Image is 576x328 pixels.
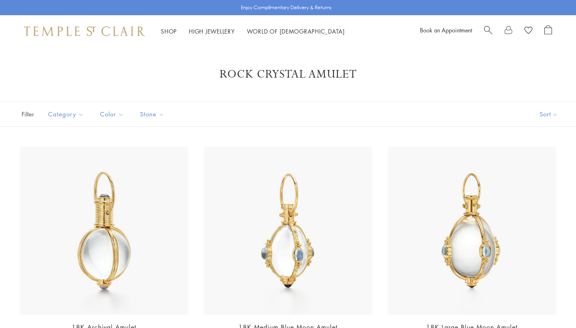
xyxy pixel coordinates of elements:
[42,105,90,123] button: Category
[241,4,332,12] p: Enjoy Complimentary Delivery & Returns
[420,26,472,34] a: Book an Appointment
[189,27,235,35] a: High JewelleryHigh Jewellery
[161,27,177,35] a: ShopShop
[522,102,576,126] button: Show sort by
[134,105,170,123] button: Stone
[32,67,544,82] h1: Rock Crystal Amulet
[484,25,492,37] a: Search
[247,27,345,35] a: World of [DEMOGRAPHIC_DATA]World of [DEMOGRAPHIC_DATA]
[544,25,552,37] a: Open Shopping Bag
[20,147,188,315] img: 18K Archival Amulet
[388,147,556,315] img: P54801-E18BM
[44,109,90,119] span: Category
[24,26,145,36] img: Temple St. Clair
[136,109,170,119] span: Stone
[161,26,345,36] nav: Main navigation
[204,147,372,315] img: P54801-E18BM
[94,105,130,123] button: Color
[524,25,532,37] a: View Wishlist
[96,109,130,119] span: Color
